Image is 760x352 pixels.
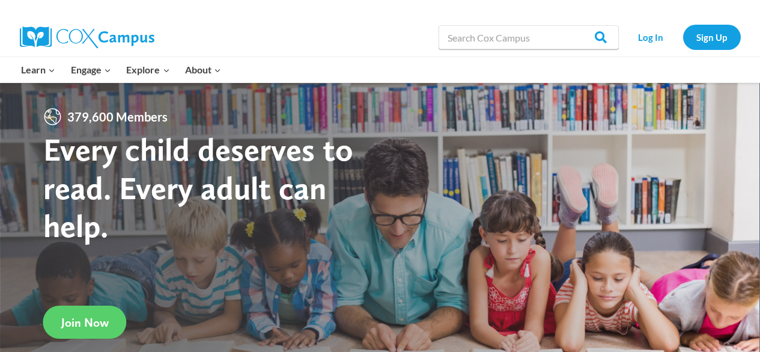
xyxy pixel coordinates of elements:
img: Cox Campus [20,26,154,48]
span: Join Now [61,315,109,330]
nav: Secondary Navigation [625,25,741,49]
a: Join Now [43,306,127,339]
span: Engage [71,62,111,78]
strong: Every child deserves to read. Every adult can help. [43,130,353,245]
nav: Primary Navigation [14,57,229,82]
input: Search Cox Campus [439,25,619,49]
span: Learn [21,62,55,78]
a: Sign Up [683,25,741,49]
span: About [185,62,221,78]
a: Log In [625,25,677,49]
span: 379,600 Members [62,107,172,126]
span: Explore [126,62,169,78]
